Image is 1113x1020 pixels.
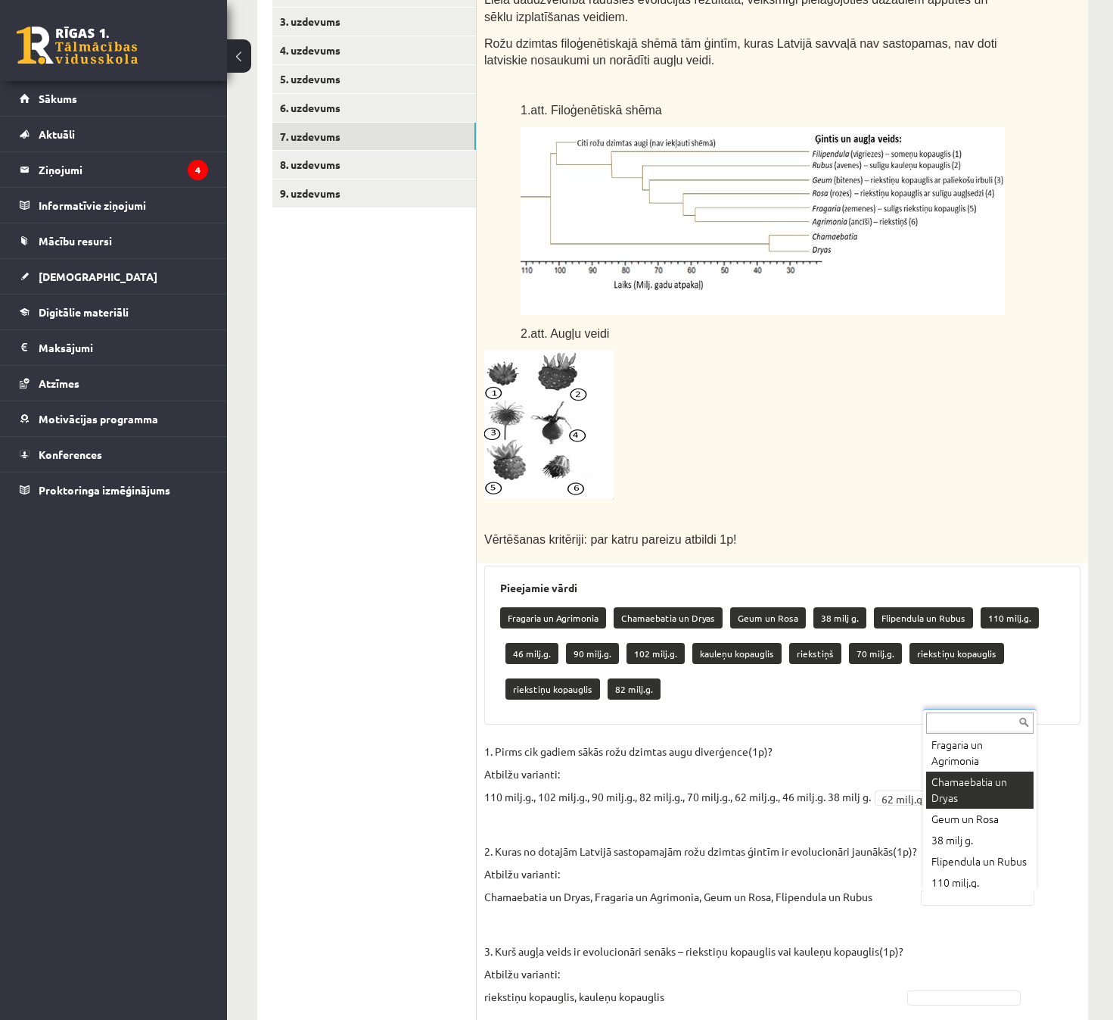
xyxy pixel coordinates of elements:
div: Flipendula un Rubus [926,851,1034,872]
div: 110 milj.g. [926,872,1034,894]
div: Geum un Rosa [926,809,1034,830]
div: Chamaebatia un Dryas [926,772,1034,809]
div: Fragaria un Agrimonia [926,735,1034,772]
div: 38 milj g. [926,830,1034,851]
